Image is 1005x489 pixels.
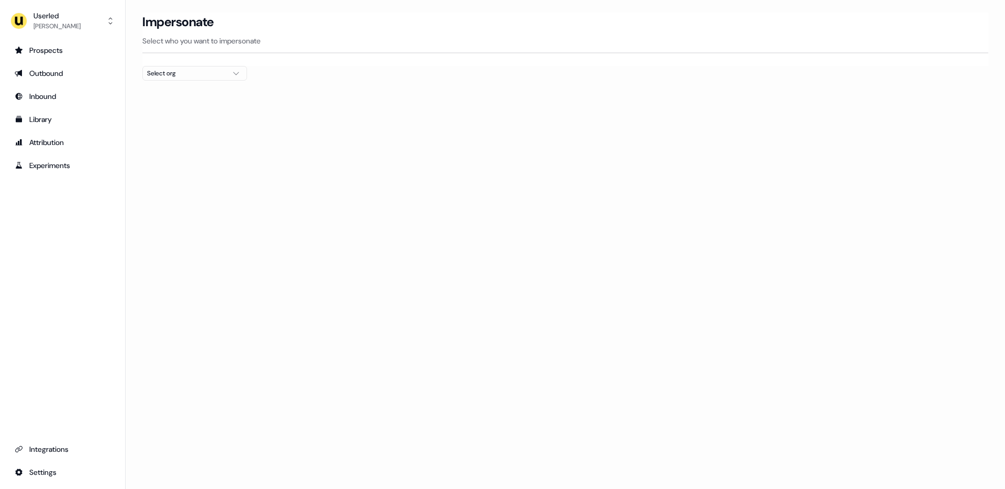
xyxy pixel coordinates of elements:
[142,36,988,46] p: Select who you want to impersonate
[15,137,110,148] div: Attribution
[8,134,117,151] a: Go to attribution
[8,441,117,458] a: Go to integrations
[33,10,81,21] div: Userled
[8,8,117,34] button: Userled[PERSON_NAME]
[15,91,110,102] div: Inbound
[8,464,117,481] a: Go to integrations
[8,42,117,59] a: Go to prospects
[15,68,110,79] div: Outbound
[8,111,117,128] a: Go to templates
[15,45,110,55] div: Prospects
[147,68,226,79] div: Select org
[8,157,117,174] a: Go to experiments
[33,21,81,31] div: [PERSON_NAME]
[142,66,247,81] button: Select org
[15,160,110,171] div: Experiments
[142,14,214,30] h3: Impersonate
[8,65,117,82] a: Go to outbound experience
[8,88,117,105] a: Go to Inbound
[15,467,110,477] div: Settings
[15,114,110,125] div: Library
[15,444,110,454] div: Integrations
